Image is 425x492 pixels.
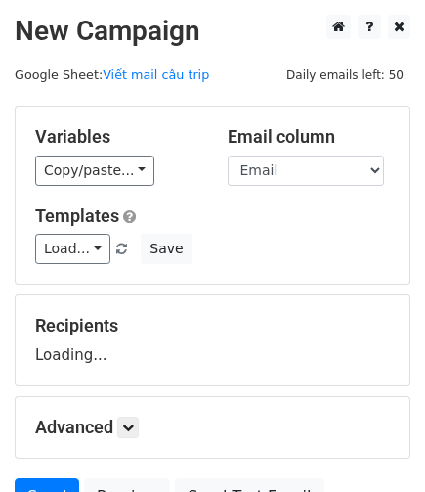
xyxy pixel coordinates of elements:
[279,65,410,86] span: Daily emails left: 50
[279,67,410,82] a: Daily emails left: 50
[35,126,198,148] h5: Variables
[35,156,154,186] a: Copy/paste...
[35,315,390,366] div: Loading...
[35,205,119,226] a: Templates
[35,234,110,264] a: Load...
[141,234,191,264] button: Save
[15,15,410,48] h2: New Campaign
[15,67,209,82] small: Google Sheet:
[35,315,390,336] h5: Recipients
[228,126,391,148] h5: Email column
[35,417,390,438] h5: Advanced
[103,67,209,82] a: Viết mail câu trip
